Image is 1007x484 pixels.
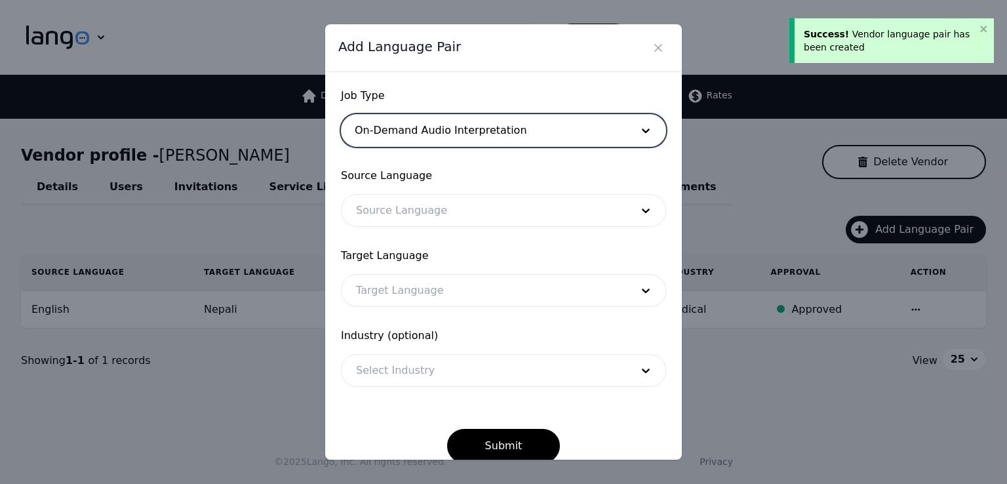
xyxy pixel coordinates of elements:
span: Add Language Pair [338,37,461,56]
span: Source Language [341,168,666,184]
button: Close [648,37,669,58]
span: Success! [804,29,849,39]
span: Job Type [341,88,666,104]
span: Industry (optional) [341,328,666,344]
span: Target Language [341,248,666,264]
button: Submit [447,429,561,463]
button: close [979,24,989,34]
div: Vendor language pair has been created [804,28,976,54]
